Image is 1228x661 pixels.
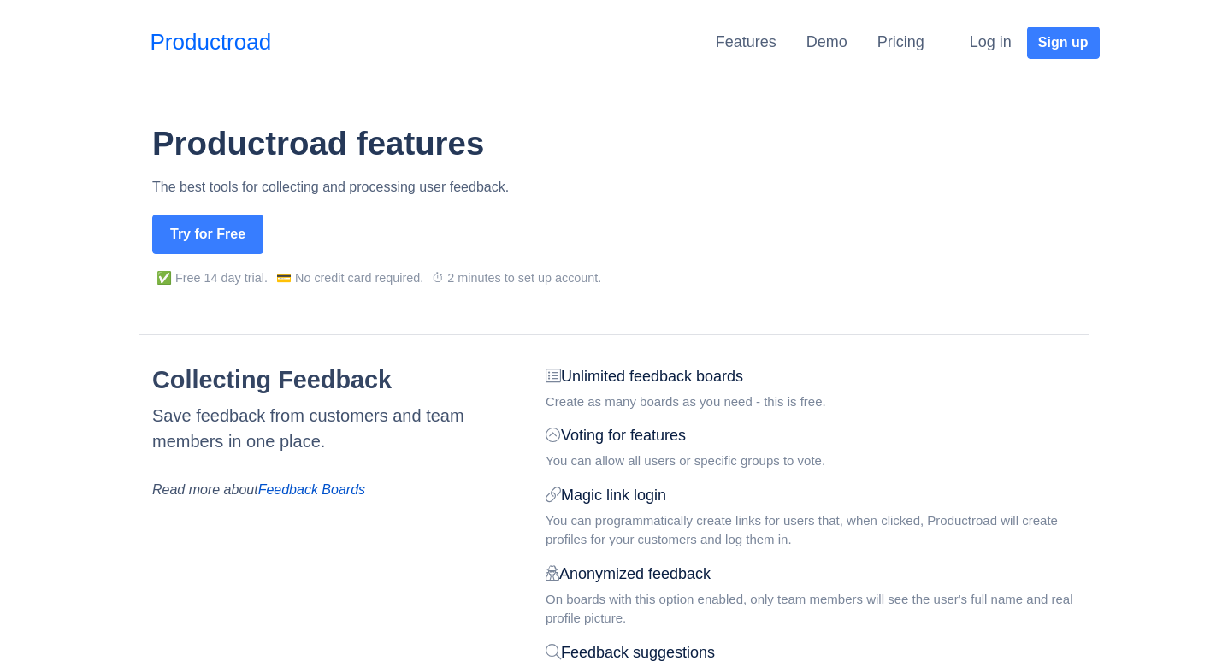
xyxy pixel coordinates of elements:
h1: Productroad features [152,124,1089,163]
div: Create as many boards as you need - this is free. [546,392,1089,412]
div: You can allow all users or specific groups to vote. [546,451,1089,471]
a: Feedback Boards [258,482,365,497]
div: Magic link login [546,484,1089,507]
p: The best tools for collecting and processing user feedback. [152,177,1089,198]
a: Pricing [877,33,924,50]
div: Anonymized feedback [546,563,1089,586]
button: Log in [959,25,1023,60]
span: 💳 No credit card required. [276,271,423,285]
span: ⏱ 2 minutes to set up account. [432,271,601,285]
a: Demo [806,33,847,50]
h2: Collecting Feedback [152,365,533,395]
div: On boards with this option enabled, only team members will see the user's full name and real prof... [546,590,1089,629]
a: Features [716,33,776,50]
div: Read more about [152,480,514,500]
div: You can programmatically create links for users that, when clicked, Productroad will create profi... [546,511,1089,550]
a: Productroad [151,26,272,59]
button: Try for Free [152,215,263,254]
button: Sign up [1027,27,1100,59]
span: ✅ Free 14 day trial. [156,271,268,285]
div: Voting for features [546,424,1089,447]
div: Save feedback from customers and team members in one place. [152,403,514,454]
div: Unlimited feedback boards [546,365,1089,388]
